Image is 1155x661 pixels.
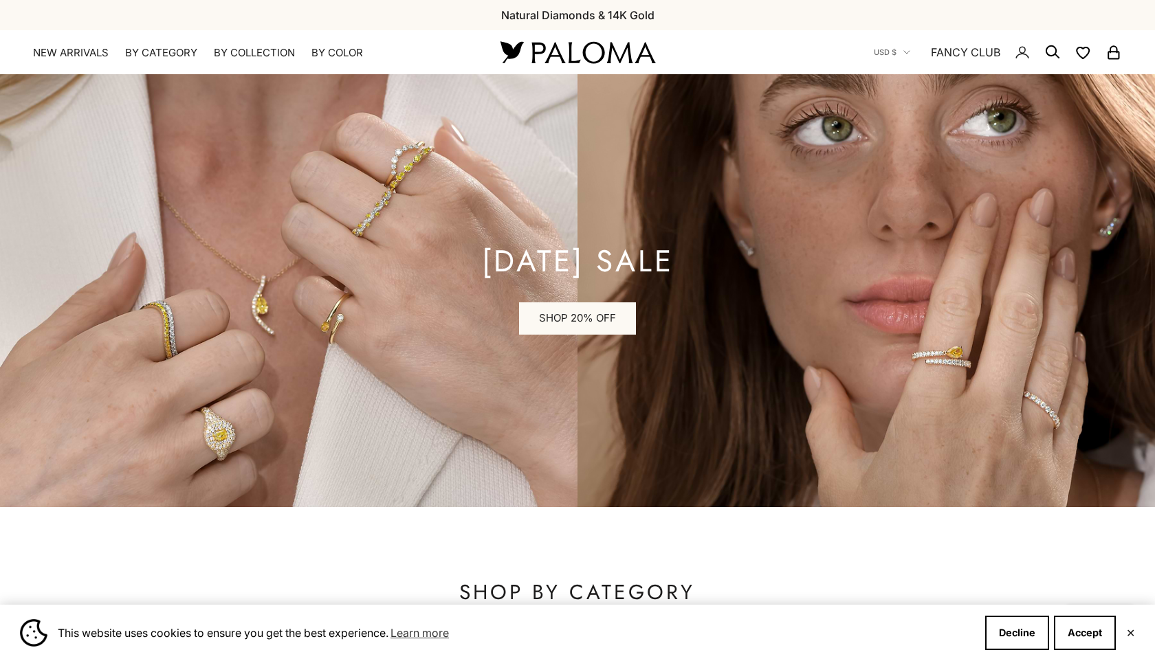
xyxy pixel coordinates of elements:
[931,43,1000,61] a: FANCY CLUB
[874,46,896,58] span: USD $
[1126,629,1135,637] button: Close
[874,30,1122,74] nav: Secondary navigation
[501,6,654,24] p: Natural Diamonds & 14K Gold
[311,46,363,60] summary: By Color
[33,46,109,60] a: NEW ARRIVALS
[1054,616,1116,650] button: Accept
[58,623,974,643] span: This website uses cookies to ensure you get the best experience.
[91,579,1064,606] p: SHOP BY CATEGORY
[125,46,197,60] summary: By Category
[482,247,674,275] p: [DATE] sale
[519,302,636,335] a: SHOP 20% OFF
[874,46,910,58] button: USD $
[33,46,467,60] nav: Primary navigation
[985,616,1049,650] button: Decline
[388,623,451,643] a: Learn more
[20,619,47,647] img: Cookie banner
[214,46,295,60] summary: By Collection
